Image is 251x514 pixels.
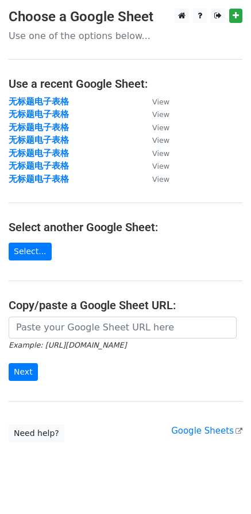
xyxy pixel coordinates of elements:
a: 无标题电子表格 [9,96,69,107]
a: View [141,148,169,158]
small: View [152,175,169,184]
a: 无标题电子表格 [9,161,69,171]
a: 无标题电子表格 [9,135,69,145]
a: 无标题电子表格 [9,174,69,184]
input: Next [9,363,38,381]
a: 无标题电子表格 [9,109,69,119]
h4: Copy/paste a Google Sheet URL: [9,298,242,312]
small: View [152,123,169,132]
h4: Use a recent Google Sheet: [9,77,242,91]
a: Select... [9,243,52,260]
small: View [152,162,169,170]
input: Paste your Google Sheet URL here [9,317,237,338]
a: View [141,122,169,133]
a: Need help? [9,425,64,442]
h4: Select another Google Sheet: [9,220,242,234]
small: View [152,110,169,119]
a: View [141,161,169,171]
a: View [141,135,169,145]
small: Example: [URL][DOMAIN_NAME] [9,341,126,349]
a: Google Sheets [171,426,242,436]
a: 无标题电子表格 [9,148,69,158]
a: View [141,96,169,107]
small: View [152,149,169,158]
h3: Choose a Google Sheet [9,9,242,25]
small: View [152,136,169,145]
a: View [141,174,169,184]
p: Use one of the options below... [9,30,242,42]
a: 无标题电子表格 [9,122,69,133]
a: View [141,109,169,119]
small: View [152,98,169,106]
